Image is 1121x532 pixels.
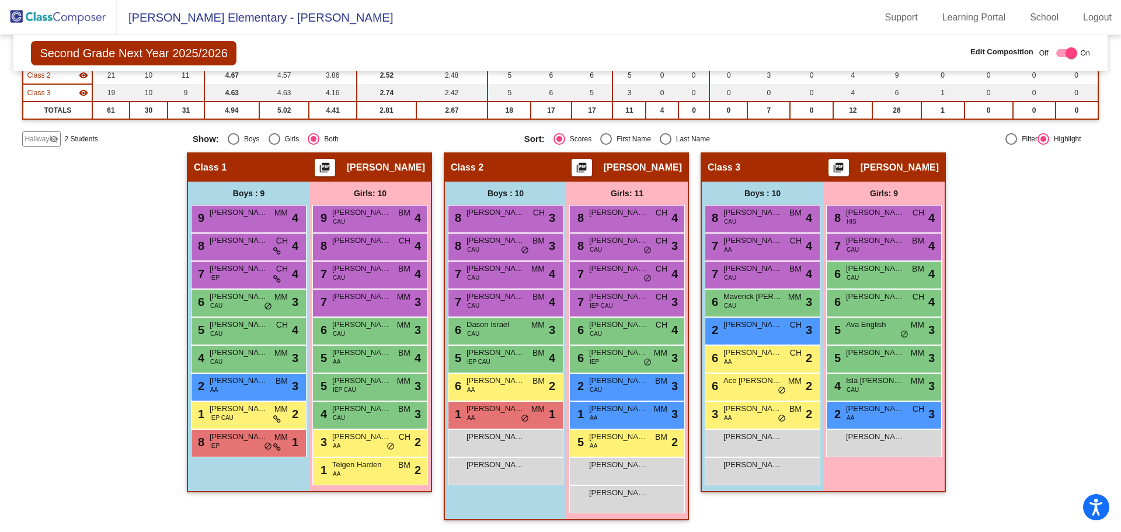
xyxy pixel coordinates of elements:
td: 4.63 [259,84,309,102]
td: 0 [747,84,790,102]
td: 4.67 [204,67,259,84]
span: CH [790,347,802,359]
span: [PERSON_NAME] [589,319,647,331]
span: do_not_disturb_alt [521,246,529,255]
button: Print Students Details [315,159,335,176]
td: 0 [1013,84,1056,102]
span: 3 [292,293,298,311]
span: MM [911,347,924,359]
td: 61 [92,102,129,119]
div: First Name [612,134,651,144]
span: CH [656,263,667,275]
span: [PERSON_NAME] [604,162,682,173]
span: 3 [671,237,678,255]
span: IEP CAU [467,357,490,366]
span: [PERSON_NAME] [466,263,525,274]
span: 6 [575,352,584,364]
span: CH [790,235,802,247]
td: 0 [1056,84,1098,102]
td: 0 [790,84,833,102]
span: CH [533,207,545,219]
span: BM [532,347,545,359]
span: [PERSON_NAME] [723,235,782,246]
td: 2.52 [357,67,416,84]
span: 7 [575,267,584,280]
span: do_not_disturb_alt [264,302,272,311]
span: Class 3 [27,88,50,98]
div: Boys : 10 [702,182,823,205]
td: 3 [747,67,790,84]
span: 4 [806,209,812,227]
mat-icon: visibility [79,71,88,80]
td: 6 [531,84,571,102]
td: 19 [92,84,129,102]
span: Class 2 [451,162,483,173]
span: 8 [452,211,461,224]
td: 10 [130,84,168,102]
span: MM [654,347,667,359]
td: 2.42 [416,84,488,102]
span: 4 [549,293,555,311]
span: 7 [195,267,204,280]
span: BM [276,375,288,387]
span: 4 [928,209,935,227]
span: [PERSON_NAME] [332,291,391,302]
span: 9 [195,211,204,224]
span: CAU [724,217,736,226]
mat-radio-group: Select an option [524,133,847,145]
span: [PERSON_NAME] [589,235,647,246]
span: BM [789,207,802,219]
span: 8 [195,239,204,252]
span: Sort: [524,134,545,144]
td: 0 [646,67,678,84]
span: 6 [709,295,718,308]
span: 6 [575,324,584,336]
span: Class 2 [27,70,50,81]
td: 5.02 [259,102,309,119]
span: 3 [415,293,421,311]
span: CH [913,207,924,219]
span: Hallway [25,134,49,144]
span: 4 [415,209,421,227]
span: Off [1039,48,1049,58]
span: CAU [333,217,345,226]
td: 0 [1013,67,1056,84]
span: do_not_disturb_alt [900,330,908,339]
span: 4 [928,293,935,311]
div: Last Name [671,134,710,144]
span: AA [724,245,732,254]
span: 7 [709,239,718,252]
td: 4.63 [204,84,259,102]
span: 3 [549,321,555,339]
span: MM [911,319,924,331]
span: BM [532,235,545,247]
span: 7 [452,295,461,308]
td: 18 [488,102,531,119]
span: IEP [590,357,599,366]
span: MM [397,319,410,331]
span: [PERSON_NAME] [846,291,904,302]
span: 4 [549,349,555,367]
span: CH [656,235,667,247]
td: 5 [572,84,613,102]
a: Support [876,8,927,27]
span: [PERSON_NAME] [466,235,525,246]
span: CH [656,291,667,303]
td: 3.86 [309,67,357,84]
td: 0 [709,84,747,102]
span: 4 [549,265,555,283]
span: CAU [467,329,479,338]
td: 2.67 [416,102,488,119]
span: Maverick [PERSON_NAME] [723,291,782,302]
span: [PERSON_NAME] [332,235,391,246]
span: CH [656,207,667,219]
span: [PERSON_NAME] [210,207,268,218]
span: Class 3 [708,162,740,173]
span: [PERSON_NAME] [846,263,904,274]
span: 3 [806,293,812,311]
span: 4 [292,321,298,339]
span: 8 [575,211,584,224]
span: [PERSON_NAME] [466,207,525,218]
span: [PERSON_NAME] [332,319,391,331]
span: [PERSON_NAME] [466,291,525,302]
